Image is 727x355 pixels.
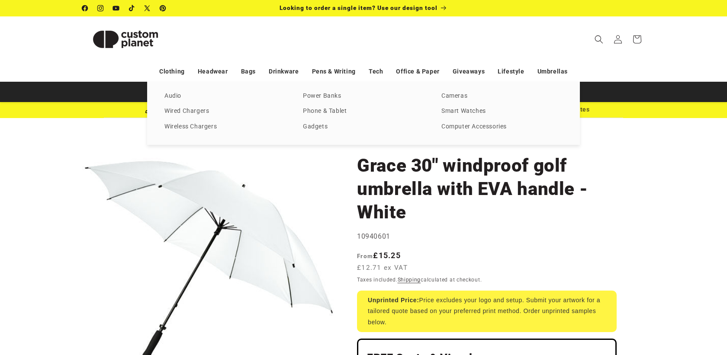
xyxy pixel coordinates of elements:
a: Cameras [441,90,563,102]
div: Taxes included. calculated at checkout. [357,275,617,284]
a: Giveaways [453,64,485,79]
a: Computer Accessories [441,121,563,133]
h1: Grace 30" windproof golf umbrella with EVA handle - White [357,154,617,224]
a: Shipping [398,277,421,283]
span: Looking to order a single item? Use our design tool [280,4,437,11]
summary: Search [589,30,608,49]
a: Bags [241,64,256,79]
a: Phone & Tablet [303,106,424,117]
a: Umbrellas [537,64,568,79]
strong: £15.25 [357,251,401,260]
a: Wireless Chargers [164,121,286,133]
a: Clothing [159,64,185,79]
a: Audio [164,90,286,102]
a: Pens & Writing [312,64,356,79]
span: From [357,253,373,259]
a: Office & Paper [396,64,439,79]
div: Price excludes your logo and setup. Submit your artwork for a tailored quote based on your prefer... [357,291,617,332]
a: Drinkware [269,64,299,79]
a: Tech [369,64,383,79]
a: Lifestyle [498,64,524,79]
a: Smart Watches [441,106,563,117]
a: Power Banks [303,90,424,102]
span: 10940601 [357,232,390,240]
a: Headwear [198,64,228,79]
a: Custom Planet [79,16,172,62]
strong: Unprinted Price: [368,297,419,304]
a: Wired Chargers [164,106,286,117]
a: Gadgets [303,121,424,133]
img: Custom Planet [82,20,169,59]
span: £12.71 ex VAT [357,263,408,273]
